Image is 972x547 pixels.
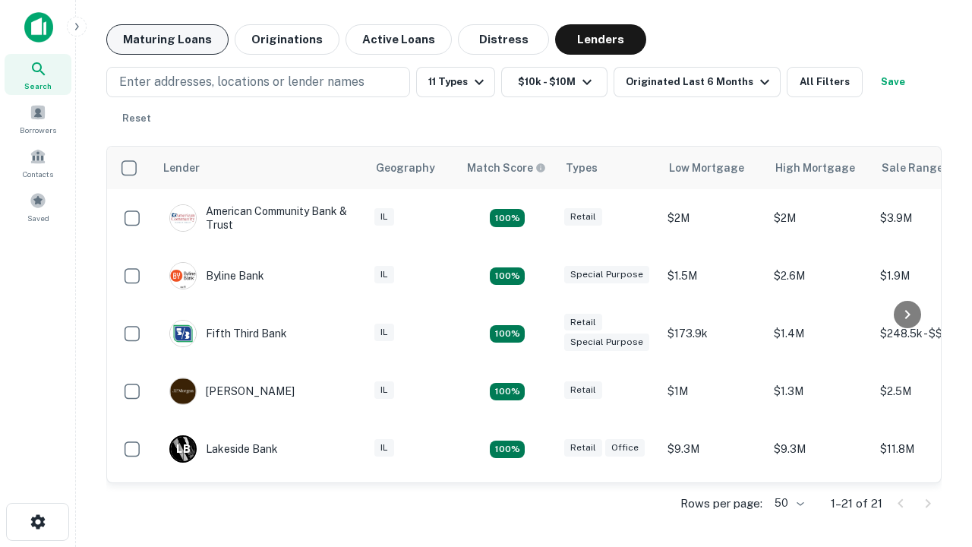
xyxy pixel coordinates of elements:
button: Originations [235,24,339,55]
div: Matching Properties: 3, hasApolloMatch: undefined [490,267,525,286]
iframe: Chat Widget [896,377,972,450]
img: picture [170,263,196,289]
button: Originated Last 6 Months [614,67,781,97]
td: $173.9k [660,305,766,362]
button: $10k - $10M [501,67,607,97]
div: IL [374,381,394,399]
td: $1M [660,362,766,420]
div: Types [566,159,598,177]
div: Special Purpose [564,334,649,351]
div: Sale Range [882,159,943,177]
div: IL [374,266,394,283]
div: Retail [564,381,602,399]
button: 11 Types [416,67,495,97]
img: picture [170,378,196,404]
td: $1.5M [660,247,766,305]
td: $7M [766,478,873,536]
div: Retail [564,208,602,226]
button: Lenders [555,24,646,55]
img: picture [170,205,196,231]
button: Distress [458,24,549,55]
td: $1.4M [766,305,873,362]
div: 50 [768,492,806,514]
div: Lender [163,159,200,177]
div: Matching Properties: 2, hasApolloMatch: undefined [490,325,525,343]
div: Fifth Third Bank [169,320,287,347]
p: Enter addresses, locations or lender names [119,73,364,91]
div: Matching Properties: 2, hasApolloMatch: undefined [490,209,525,227]
div: Matching Properties: 3, hasApolloMatch: undefined [490,441,525,459]
a: Contacts [5,142,71,183]
span: Saved [27,212,49,224]
td: $2.7M [660,478,766,536]
h6: Match Score [467,160,543,176]
div: IL [374,324,394,341]
div: Byline Bank [169,262,264,289]
span: Borrowers [20,124,56,136]
th: Lender [154,147,367,189]
div: Capitalize uses an advanced AI algorithm to match your search with the best lender. The match sco... [467,160,546,176]
p: Rows per page: [680,495,762,513]
td: $2.6M [766,247,873,305]
p: 1–21 of 21 [831,495,882,513]
a: Saved [5,186,71,227]
button: All Filters [787,67,863,97]
button: Active Loans [346,24,452,55]
td: $2M [766,189,873,247]
div: IL [374,208,394,226]
button: Save your search to get updates of matches that match your search criteria. [869,67,917,97]
button: Maturing Loans [106,24,229,55]
div: American Community Bank & Trust [169,204,352,232]
th: Low Mortgage [660,147,766,189]
span: Search [24,80,52,92]
td: $9.3M [766,420,873,478]
div: Special Purpose [564,266,649,283]
div: High Mortgage [775,159,855,177]
a: Borrowers [5,98,71,139]
button: Enter addresses, locations or lender names [106,67,410,97]
td: $9.3M [660,420,766,478]
div: IL [374,439,394,457]
div: Office [605,439,645,457]
th: Capitalize uses an advanced AI algorithm to match your search with the best lender. The match sco... [458,147,557,189]
div: Matching Properties: 2, hasApolloMatch: undefined [490,383,525,401]
div: Geography [376,159,435,177]
div: Retail [564,439,602,457]
div: Lakeside Bank [169,435,278,463]
img: capitalize-icon.png [24,12,53,43]
p: L B [176,441,190,457]
button: Reset [112,103,161,134]
th: Geography [367,147,458,189]
div: [PERSON_NAME] [169,378,295,405]
span: Contacts [23,168,53,180]
td: $1.3M [766,362,873,420]
th: High Mortgage [766,147,873,189]
div: Originated Last 6 Months [626,73,774,91]
td: $2M [660,189,766,247]
div: Low Mortgage [669,159,744,177]
div: Retail [564,314,602,331]
th: Types [557,147,660,189]
a: Search [5,54,71,95]
img: picture [170,321,196,346]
